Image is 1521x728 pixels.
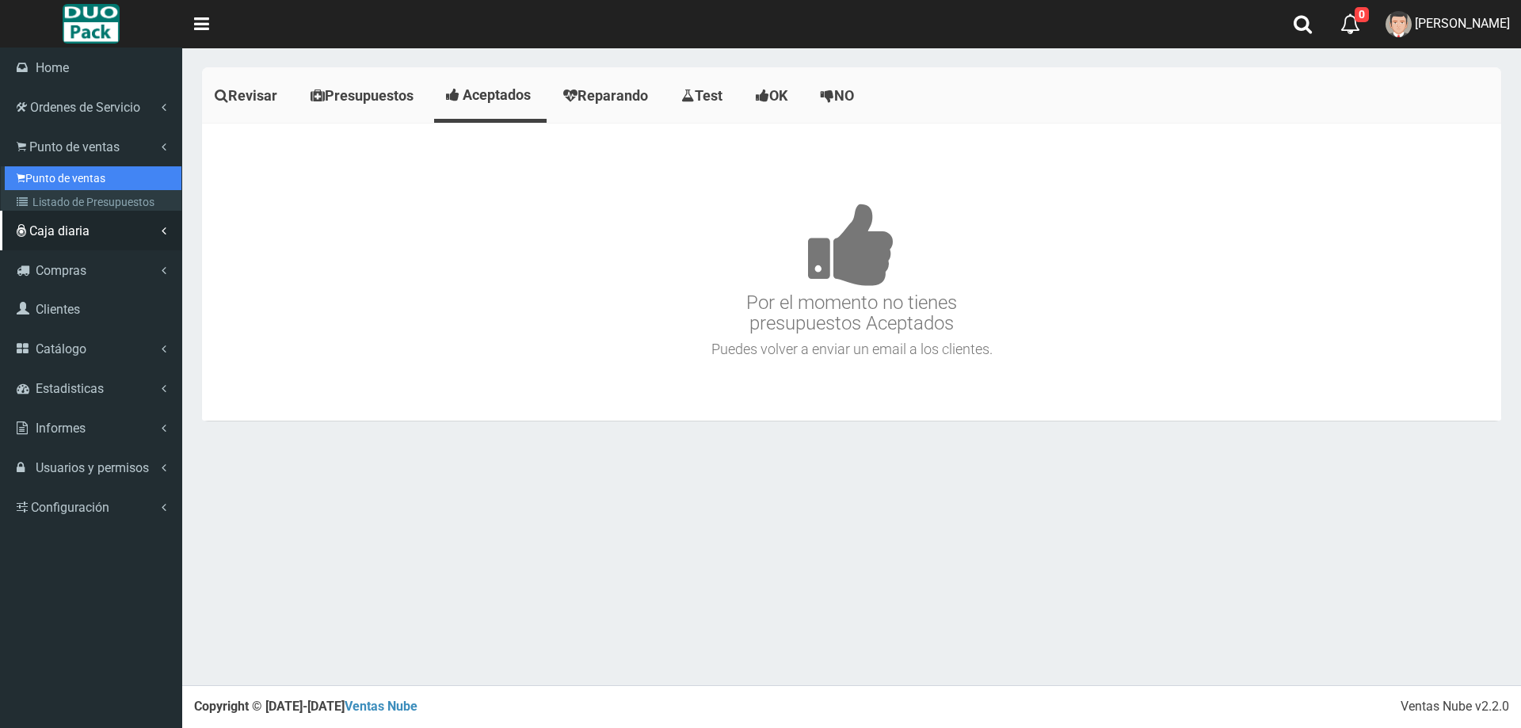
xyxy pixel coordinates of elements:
a: OK [743,71,804,120]
span: [PERSON_NAME] [1415,16,1510,31]
span: Reparando [578,87,648,104]
span: Estadisticas [36,381,104,396]
span: Clientes [36,302,80,317]
span: Revisar [228,87,277,104]
span: Aceptados [463,86,531,103]
a: Punto de ventas [5,166,181,190]
span: Usuarios y permisos [36,460,149,475]
span: Catálogo [36,341,86,356]
span: Compras [36,263,86,278]
span: Informes [36,421,86,436]
span: Caja diaria [29,223,90,238]
img: User Image [1386,11,1412,37]
span: Home [36,60,69,75]
span: OK [769,87,787,104]
a: Ventas Nube [345,699,417,714]
h3: Por el momento no tienes presupuestos Aceptados [206,155,1497,334]
span: Punto de ventas [29,139,120,154]
a: Presupuestos [298,71,430,120]
a: Listado de Presupuestos [5,190,181,214]
strong: Copyright © [DATE]-[DATE] [194,699,417,714]
a: Revisar [202,71,294,120]
span: Test [695,87,722,104]
span: 0 [1355,7,1369,22]
a: Reparando [551,71,665,120]
a: Test [669,71,739,120]
span: Configuración [31,500,109,515]
span: Ordenes de Servicio [30,100,140,115]
a: NO [808,71,871,120]
a: Aceptados [434,71,547,119]
span: Presupuestos [325,87,414,104]
img: Logo grande [63,4,119,44]
div: Ventas Nube v2.2.0 [1401,698,1509,716]
h4: Puedes volver a enviar un email a los clientes. [206,341,1497,357]
span: NO [834,87,854,104]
